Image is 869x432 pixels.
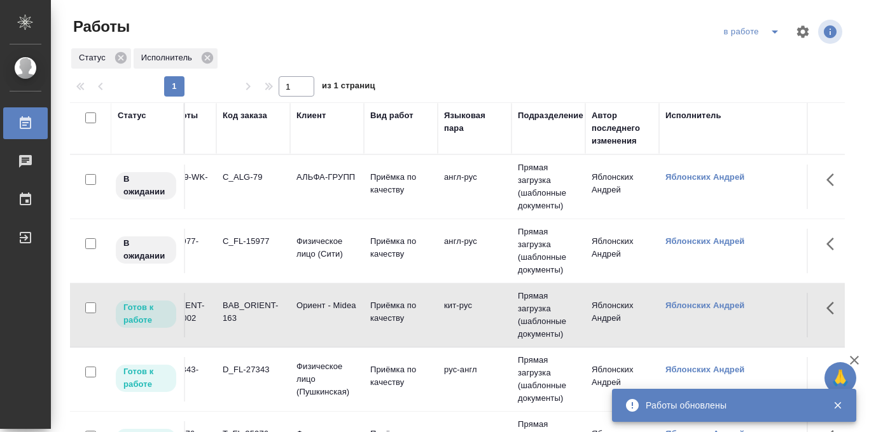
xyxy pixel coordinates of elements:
[123,365,169,391] p: Готов к работе
[370,235,431,260] p: Приёмка по качеству
[296,109,326,122] div: Клиент
[134,48,218,69] div: Исполнитель
[665,300,744,310] a: Яблонских Андрей
[370,363,431,389] p: Приёмка по качеству
[71,48,131,69] div: Статус
[444,109,505,135] div: Языковая пара
[296,360,358,398] p: Физическое лицо (Пушкинская)
[438,357,511,402] td: рус-англ
[819,229,849,259] button: Здесь прячутся важные кнопки
[438,229,511,273] td: англ-рус
[819,165,849,195] button: Здесь прячутся важные кнопки
[296,171,358,184] p: АЛЬФА-ГРУПП
[79,51,110,64] p: Статус
[665,365,744,374] a: Яблонских Андрей
[511,283,585,347] td: Прямая загрузка (шаблонные документы)
[665,109,721,122] div: Исполнитель
[115,299,177,329] div: Исполнитель может приступить к работе
[788,17,818,47] span: Настроить таблицу
[223,171,284,184] div: C_ALG-79
[296,299,358,312] p: Ориент - Midea
[438,165,511,209] td: англ-рус
[223,235,284,248] div: C_FL-15977
[585,293,659,337] td: Яблонских Андрей
[438,293,511,337] td: кит-рус
[830,365,851,391] span: 🙏
[511,219,585,283] td: Прямая загрузка (шаблонные документы)
[721,22,788,42] div: split button
[123,237,169,262] p: В ожидании
[115,363,177,393] div: Исполнитель может приступить к работе
[592,109,653,147] div: Автор последнего изменения
[646,399,814,412] div: Работы обновлены
[370,171,431,196] p: Приёмка по качеству
[819,357,849,388] button: Здесь прячутся важные кнопки
[665,236,744,246] a: Яблонских Андрей
[585,357,659,402] td: Яблонских Андрей
[115,171,177,201] div: Исполнитель назначен, приступать к работе пока рано
[115,235,177,265] div: Исполнитель назначен, приступать к работе пока рано
[322,78,375,97] span: из 1 страниц
[223,363,284,376] div: D_FL-27343
[223,299,284,325] div: BAB_ORIENT-163
[123,173,169,198] p: В ожидании
[824,400,851,411] button: Закрыть
[665,172,744,182] a: Яблонских Андрей
[370,109,414,122] div: Вид работ
[824,362,856,394] button: 🙏
[223,109,267,122] div: Код заказа
[818,20,845,44] span: Посмотреть информацию
[141,51,197,64] p: Исполнитель
[70,17,130,37] span: Работы
[123,301,169,327] p: Готов к работе
[585,229,659,273] td: Яблонских Андрей
[118,109,146,122] div: Статус
[819,293,849,323] button: Здесь прячутся важные кнопки
[296,235,358,260] p: Физическое лицо (Сити)
[370,299,431,325] p: Приёмка по качеству
[511,155,585,219] td: Прямая загрузка (шаблонные документы)
[511,348,585,411] td: Прямая загрузка (шаблонные документы)
[585,165,659,209] td: Яблонских Андрей
[518,109,583,122] div: Подразделение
